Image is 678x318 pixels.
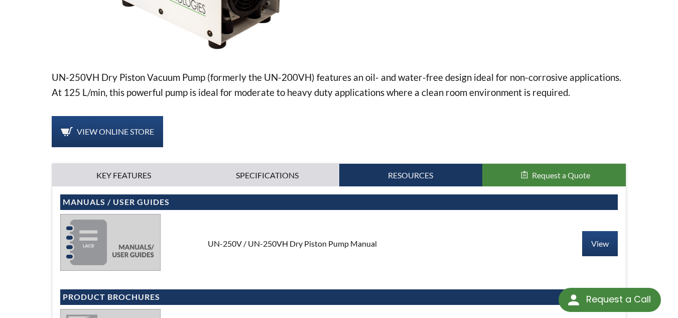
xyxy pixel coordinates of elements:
a: View Online Store [52,116,163,147]
h4: Product Brochures [63,292,615,302]
a: Key Features [52,164,196,187]
button: Request a Quote [482,164,626,187]
img: round button [566,292,582,308]
div: UN-250V / UN-250VH Dry Piston Pump Manual [200,238,478,249]
div: Request a Call [586,288,651,311]
div: Request a Call [559,288,661,312]
a: View [582,231,618,256]
img: manuals-58eb83dcffeb6bffe51ad23c0c0dc674bfe46cf1c3d14eaecd86c55f24363f1d.jpg [60,214,161,270]
p: UN-250VH Dry Piston Vacuum Pump (formerly the UN-200VH) features an oil- and water-free design id... [52,70,626,100]
h4: Manuals / User Guides [63,197,615,207]
span: Request a Quote [532,170,590,180]
span: View Online Store [77,127,154,136]
a: Resources [339,164,483,187]
a: Specifications [196,164,339,187]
